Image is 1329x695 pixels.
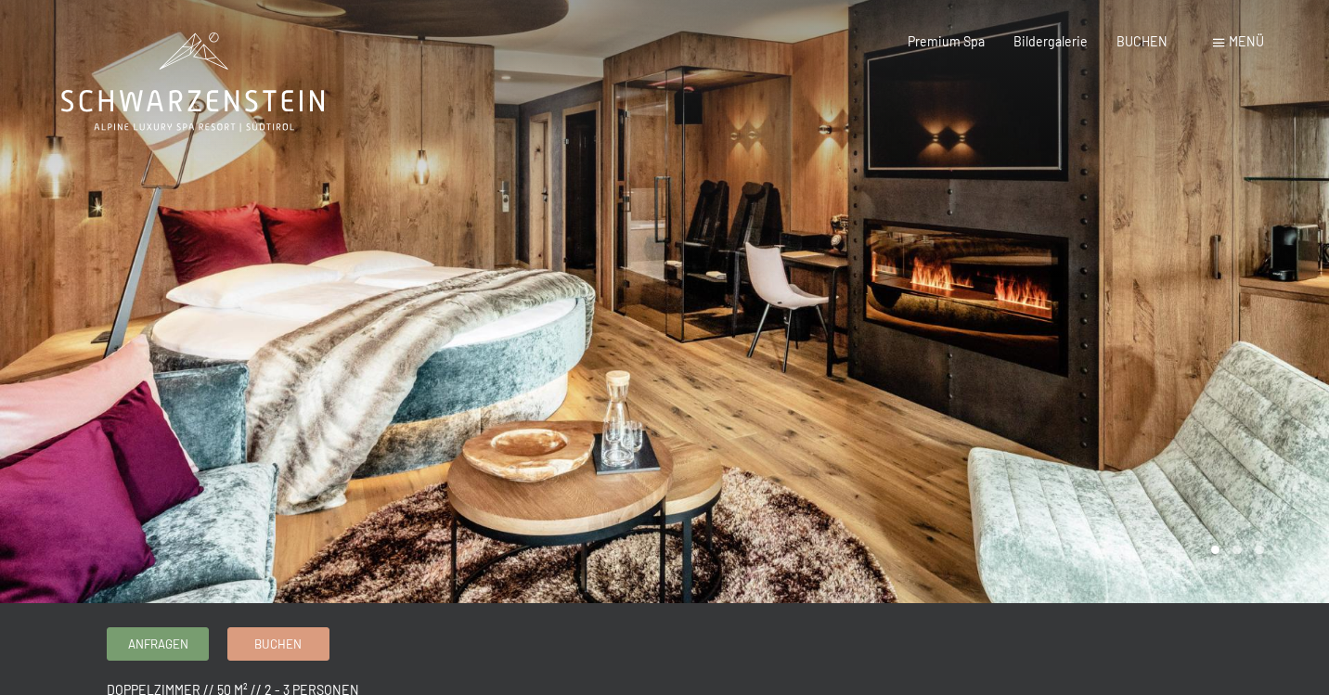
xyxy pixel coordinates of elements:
a: Bildergalerie [1013,33,1088,49]
a: BUCHEN [1116,33,1168,49]
span: Menü [1229,33,1264,49]
a: Buchen [228,628,329,659]
a: Premium Spa [908,33,985,49]
a: Anfragen [108,628,208,659]
span: Anfragen [128,636,188,652]
span: Buchen [254,636,302,652]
